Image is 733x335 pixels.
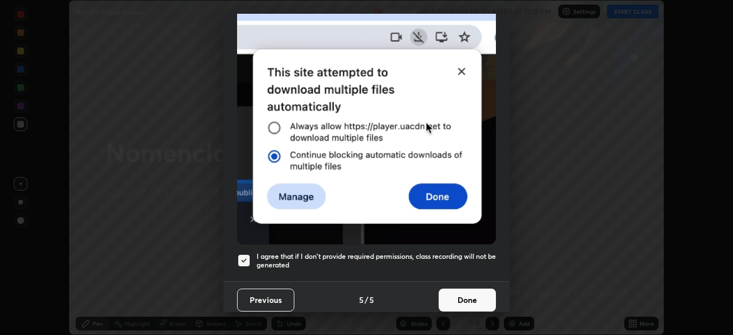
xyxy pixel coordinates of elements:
h4: 5 [369,294,374,306]
button: Done [439,289,496,312]
h5: I agree that if I don't provide required permissions, class recording will not be generated [257,252,496,270]
h4: 5 [359,294,364,306]
button: Previous [237,289,294,312]
h4: / [365,294,368,306]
